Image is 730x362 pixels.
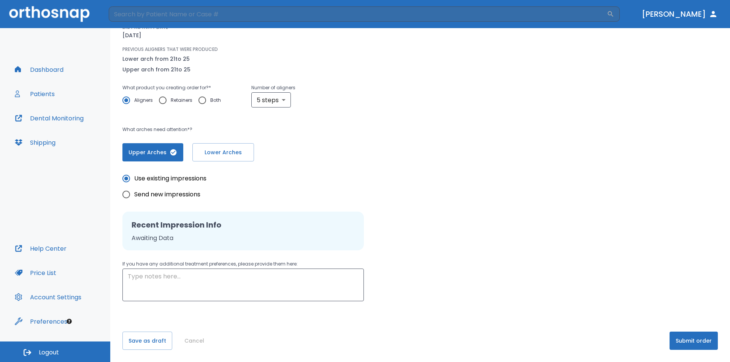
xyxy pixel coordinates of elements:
[10,85,59,103] button: Patients
[10,264,61,282] button: Price List
[251,83,295,92] p: Number of aligners
[39,348,59,357] span: Logout
[134,96,153,105] span: Aligners
[66,318,73,325] div: Tooltip anchor
[10,109,88,127] button: Dental Monitoring
[130,149,176,156] span: Upper Arches
[134,174,206,183] span: Use existing impressions
[200,149,246,156] span: Lower Arches
[122,143,183,161] button: Upper Arches
[10,312,72,330] button: Preferences
[670,332,718,350] button: Submit order
[122,46,218,53] p: PREVIOUS ALIGNERS THAT WERE PRODUCED
[171,96,192,105] span: Retainers
[122,125,470,134] p: What arches need attention*?
[639,7,721,21] button: [PERSON_NAME]
[122,65,190,74] p: Upper arch from 21 to 25
[10,288,86,306] button: Account Settings
[122,83,227,92] p: What product you creating order for? *
[122,31,141,40] p: [DATE]
[132,234,355,243] p: Awaiting Data
[192,143,254,161] button: Lower Arches
[10,239,71,258] button: Help Center
[132,219,355,231] h2: Recent Impression Info
[181,332,207,350] button: Cancel
[109,6,607,22] input: Search by Patient Name or Case #
[122,332,172,350] button: Save as draft
[9,6,90,22] img: Orthosnap
[122,54,190,63] p: Lower arch from 21 to 25
[10,60,68,79] button: Dashboard
[134,190,200,199] span: Send new impressions
[210,96,221,105] span: Both
[122,259,364,269] p: If you have any additional treatment preferences, please provide them here:
[10,133,60,152] button: Shipping
[251,92,291,107] div: 5 steps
